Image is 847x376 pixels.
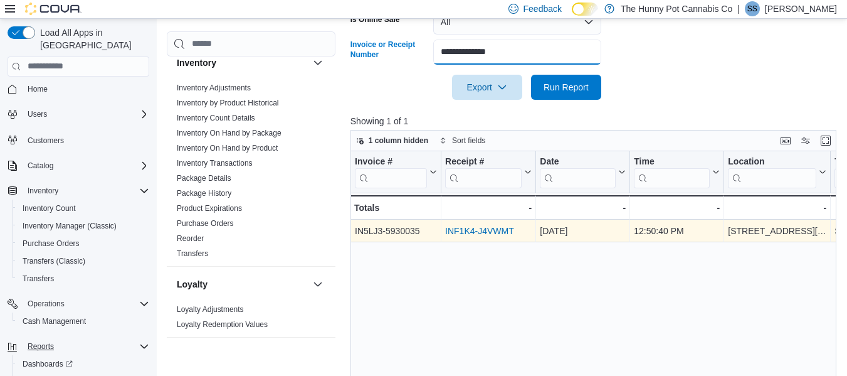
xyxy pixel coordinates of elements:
[737,1,740,16] p: |
[35,26,149,51] span: Load All Apps in [GEOGRAPHIC_DATA]
[23,183,63,198] button: Inventory
[177,320,268,330] span: Loyalty Redemption Values
[445,156,522,168] div: Receipt #
[433,9,601,35] button: All
[177,144,278,153] a: Inventory On Hand by Product
[18,201,149,216] span: Inventory Count
[540,156,616,168] div: Date
[540,156,616,188] div: Date
[13,355,154,373] a: Dashboards
[23,359,73,369] span: Dashboards
[634,156,720,188] button: Time
[634,223,720,239] div: 12:50:40 PM
[18,254,90,269] a: Transfers (Classic)
[18,271,59,286] a: Transfers
[3,295,154,313] button: Operations
[23,339,59,354] button: Reports
[351,133,433,148] button: 1 column hidden
[355,156,427,188] div: Invoice #
[23,221,117,231] span: Inventory Manager (Classic)
[531,75,601,100] button: Run Report
[18,236,85,251] a: Purchase Orders
[177,278,208,291] h3: Loyalty
[354,200,437,215] div: Totals
[177,249,208,259] span: Transfers
[177,83,251,93] span: Inventory Adjustments
[540,156,626,188] button: Date
[350,115,841,127] p: Showing 1 of 1
[13,313,154,330] button: Cash Management
[18,236,149,251] span: Purchase Orders
[23,274,54,284] span: Transfers
[23,81,149,97] span: Home
[13,200,154,217] button: Inventory Count
[445,156,532,188] button: Receipt #
[634,156,710,188] div: Time
[634,200,720,215] div: -
[728,156,826,188] button: Location
[177,173,231,183] span: Package Details
[177,56,216,69] h3: Inventory
[28,109,47,119] span: Users
[177,159,253,168] a: Inventory Transactions
[523,3,562,15] span: Feedback
[23,107,52,122] button: Users
[177,189,231,198] a: Package History
[23,158,149,173] span: Catalog
[13,270,154,287] button: Transfers
[177,158,253,168] span: Inventory Transactions
[18,218,122,234] a: Inventory Manager (Classic)
[3,105,154,123] button: Users
[765,1,837,16] p: [PERSON_NAME]
[177,305,244,314] a: Loyalty Adjustments
[177,203,242,213] span: Product Expirations
[177,128,281,138] span: Inventory On Hand by Package
[177,113,255,123] span: Inventory Count Details
[23,82,53,97] a: Home
[3,157,154,175] button: Catalog
[177,218,234,228] span: Purchase Orders
[23,239,80,249] span: Purchase Orders
[634,156,710,168] div: Time
[177,98,279,108] span: Inventory by Product Historical
[13,217,154,235] button: Inventory Manager (Classic)
[460,75,515,100] span: Export
[818,133,833,148] button: Enter fullscreen
[621,1,732,16] p: The Hunny Pot Cannabis Co
[13,235,154,252] button: Purchase Orders
[23,132,149,148] span: Customers
[18,357,149,372] span: Dashboards
[3,182,154,200] button: Inventory
[177,304,244,314] span: Loyalty Adjustments
[23,256,85,266] span: Transfers (Classic)
[177,143,278,153] span: Inventory On Hand by Product
[177,234,204,243] a: Reorder
[177,278,308,291] button: Loyalty
[177,219,234,228] a: Purchase Orders
[728,223,826,239] div: [STREET_ADDRESS][PERSON_NAME]
[18,218,149,234] span: Inventory Manager (Classic)
[728,200,826,215] div: -
[23,203,76,213] span: Inventory Count
[13,252,154,270] button: Transfers (Classic)
[25,3,82,15] img: Cova
[3,131,154,149] button: Customers
[23,133,69,148] a: Customers
[23,296,70,311] button: Operations
[177,174,231,183] a: Package Details
[28,136,64,146] span: Customers
[177,320,268,329] a: Loyalty Redemption Values
[798,133,813,148] button: Display options
[452,75,522,100] button: Export
[355,223,437,239] div: IN5LJ3-5930035
[778,133,793,148] button: Keyboard shortcuts
[177,99,279,107] a: Inventory by Product Historical
[18,314,149,329] span: Cash Management
[452,136,485,146] span: Sort fields
[445,200,532,215] div: -
[445,156,522,188] div: Receipt # URL
[355,156,437,188] button: Invoice #
[18,271,149,286] span: Transfers
[28,186,58,196] span: Inventory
